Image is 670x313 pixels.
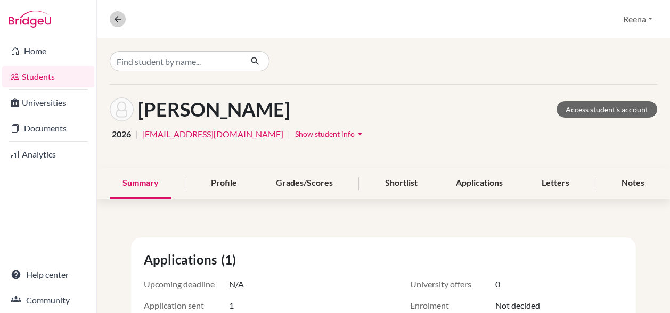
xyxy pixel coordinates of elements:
a: Universities [2,92,94,113]
a: Students [2,66,94,87]
div: Summary [110,168,171,199]
span: (1) [221,250,240,269]
span: University offers [410,278,495,291]
a: Documents [2,118,94,139]
span: | [288,128,290,141]
span: Enrolment [410,299,495,312]
input: Find student by name... [110,51,242,71]
button: Show student infoarrow_drop_down [295,126,366,142]
i: arrow_drop_down [355,128,365,139]
span: 0 [495,278,500,291]
div: Profile [198,168,250,199]
a: Home [2,40,94,62]
button: Reena [618,9,657,29]
div: Letters [529,168,582,199]
img: Bridge-U [9,11,51,28]
div: Applications [443,168,516,199]
div: Shortlist [372,168,430,199]
span: N/A [229,278,244,291]
span: 1 [229,299,234,312]
a: Community [2,290,94,311]
span: Application sent [144,299,229,312]
div: Notes [609,168,657,199]
span: Show student info [295,129,355,138]
h1: [PERSON_NAME] [138,98,290,121]
span: Applications [144,250,221,269]
span: | [135,128,138,141]
a: Help center [2,264,94,285]
span: Upcoming deadline [144,278,229,291]
img: Antara Shah's avatar [110,97,134,121]
a: Access student's account [557,101,657,118]
span: 2026 [112,128,131,141]
span: Not decided [495,299,540,312]
a: Analytics [2,144,94,165]
a: [EMAIL_ADDRESS][DOMAIN_NAME] [142,128,283,141]
div: Grades/Scores [263,168,346,199]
